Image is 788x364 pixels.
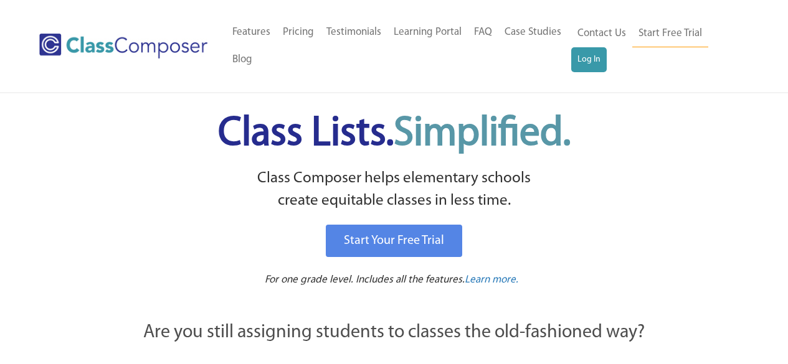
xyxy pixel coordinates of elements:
[320,19,387,46] a: Testimonials
[277,19,320,46] a: Pricing
[75,167,714,213] p: Class Composer helps elementary schools create equitable classes in less time.
[498,19,567,46] a: Case Studies
[226,19,571,73] nav: Header Menu
[77,319,712,347] p: Are you still assigning students to classes the old-fashioned way?
[39,34,207,58] img: Class Composer
[226,46,259,73] a: Blog
[218,114,571,154] span: Class Lists.
[571,20,632,47] a: Contact Us
[387,19,468,46] a: Learning Portal
[465,273,518,288] a: Learn more.
[571,20,739,72] nav: Header Menu
[265,274,465,285] span: For one grade level. Includes all the features.
[571,47,607,72] a: Log In
[226,19,277,46] a: Features
[344,235,444,247] span: Start Your Free Trial
[326,225,462,257] a: Start Your Free Trial
[632,20,708,48] a: Start Free Trial
[465,274,518,285] span: Learn more.
[394,114,571,154] span: Simplified.
[468,19,498,46] a: FAQ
